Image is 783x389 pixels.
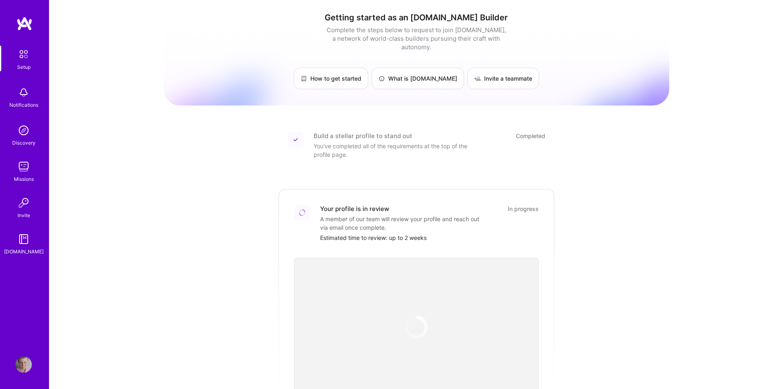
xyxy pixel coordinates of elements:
[314,132,412,140] div: Build a stellar profile to stand out
[320,204,389,213] div: Your profile is in review
[378,75,385,82] img: What is A.Team
[18,211,30,220] div: Invite
[17,63,31,71] div: Setup
[294,68,368,89] a: How to get started
[474,75,481,82] img: Invite a teammate
[13,356,34,373] a: User Avatar
[16,16,33,31] img: logo
[508,204,539,213] div: In progress
[293,137,298,142] img: Completed
[15,356,32,373] img: User Avatar
[4,247,44,256] div: [DOMAIN_NAME]
[320,233,539,242] div: Estimated time to review: up to 2 weeks
[9,101,38,109] div: Notifications
[15,84,32,101] img: bell
[15,231,32,247] img: guide book
[314,142,477,159] div: You've completed all of the requirements at the top of the profile page.
[403,314,430,341] img: loading
[320,215,483,232] div: A member of our team will review your profile and reach out via email once complete.
[12,138,35,147] div: Discovery
[14,175,34,183] div: Missions
[15,195,32,211] img: Invite
[467,68,539,89] a: Invite a teammate
[164,13,669,22] h1: Getting started as an [DOMAIN_NAME] Builder
[516,132,545,140] div: Completed
[325,26,508,51] div: Complete the steps below to request to join [DOMAIN_NAME], a network of world-class builders purs...
[15,158,32,175] img: teamwork
[301,75,307,82] img: How to get started
[372,68,464,89] a: What is [DOMAIN_NAME]
[299,209,306,216] img: Loading
[15,46,32,63] img: setup
[15,122,32,138] img: discovery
